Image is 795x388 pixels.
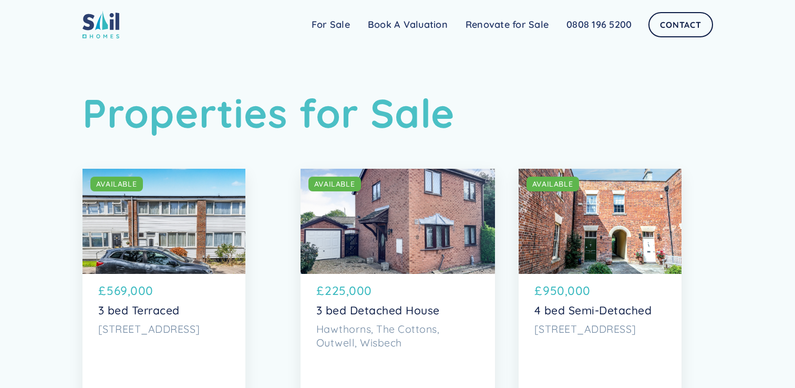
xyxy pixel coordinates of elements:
[534,304,666,317] p: 4 bed Semi-Detached
[316,282,324,300] p: £
[314,179,355,189] div: AVAILABLE
[359,14,457,35] a: Book A Valuation
[316,322,479,349] p: Hawthorns, The Cottons, Outwell, Wisbech
[534,322,666,336] p: [STREET_ADDRESS]
[98,304,230,317] p: 3 bed Terraced
[316,304,479,317] p: 3 bed Detached House
[82,89,713,137] h1: Properties for Sale
[82,11,119,38] img: sail home logo colored
[96,179,137,189] div: AVAILABLE
[325,282,372,300] p: 225,000
[648,12,713,37] a: Contact
[98,282,106,300] p: £
[532,179,573,189] div: AVAILABLE
[543,282,591,300] p: 950,000
[457,14,557,35] a: Renovate for Sale
[107,282,153,300] p: 569,000
[534,282,542,300] p: £
[303,14,359,35] a: For Sale
[557,14,641,35] a: 0808 196 5200
[98,322,230,336] p: [STREET_ADDRESS]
